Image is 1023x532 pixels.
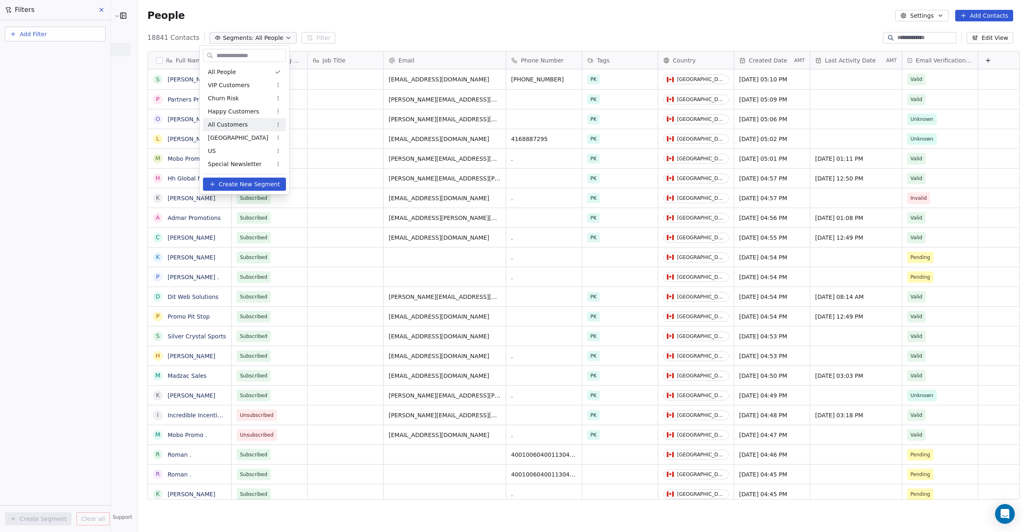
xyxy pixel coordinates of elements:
span: [GEOGRAPHIC_DATA] [208,134,268,142]
span: Happy Customers [208,107,259,116]
span: US [208,147,216,155]
span: Churn Risk [208,94,239,103]
span: Special Newsletter [208,160,262,169]
button: Create New Segment [203,178,286,191]
span: VIP Customers [208,81,250,90]
div: Suggestions [203,65,286,171]
span: Create New Segment [219,180,280,189]
span: All People [208,68,236,76]
span: All Customers [208,120,248,129]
